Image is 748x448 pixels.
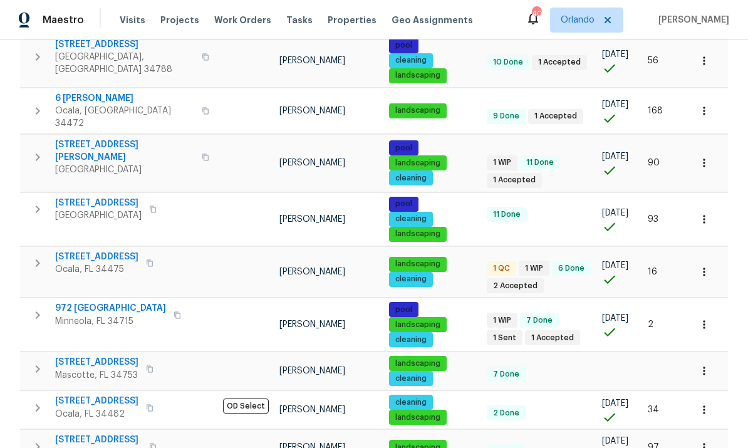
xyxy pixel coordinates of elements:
span: 34 [648,405,659,414]
div: 40 [532,8,541,20]
span: cleaning [390,55,432,66]
span: 9 Done [488,111,524,122]
span: [GEOGRAPHIC_DATA], [GEOGRAPHIC_DATA] 34788 [55,51,194,76]
span: landscaping [390,158,445,169]
span: [STREET_ADDRESS] [55,434,142,446]
span: Ocala, FL 34482 [55,408,138,420]
span: Ocala, [GEOGRAPHIC_DATA] 34472 [55,105,194,130]
span: 1 QC [488,263,515,274]
span: [PERSON_NAME] [279,107,345,115]
span: Minneola, FL 34715 [55,315,166,328]
span: Properties [328,14,377,26]
span: [STREET_ADDRESS] [55,251,138,263]
span: landscaping [390,105,445,116]
span: [DATE] [602,314,628,323]
span: 1 Accepted [529,111,582,122]
span: Maestro [43,14,84,26]
span: landscaping [390,70,445,81]
span: Work Orders [214,14,271,26]
span: landscaping [390,229,445,239]
span: cleaning [390,373,432,384]
span: 1 WIP [520,263,548,274]
span: 7 Done [488,369,524,380]
span: 93 [648,215,658,224]
span: [STREET_ADDRESS] [55,356,138,368]
span: 2 Done [488,408,524,419]
span: OD Select [223,399,269,414]
span: 90 [648,159,660,167]
span: 168 [648,107,663,115]
span: landscaping [390,259,445,269]
span: [PERSON_NAME] [279,159,345,167]
span: pool [390,143,417,154]
span: cleaning [390,214,432,224]
span: [STREET_ADDRESS] [55,197,142,209]
span: pool [390,305,417,315]
span: cleaning [390,173,432,184]
span: [DATE] [602,209,628,217]
span: Projects [160,14,199,26]
span: [DATE] [602,399,628,408]
span: 6 Done [553,263,590,274]
span: [DATE] [602,100,628,109]
span: [GEOGRAPHIC_DATA] [55,209,142,222]
span: Mascotte, FL 34753 [55,369,138,382]
span: [PERSON_NAME] [279,405,345,414]
span: cleaning [390,335,432,345]
span: [PERSON_NAME] [653,14,729,26]
span: 10 Done [488,57,528,68]
span: [PERSON_NAME] [279,268,345,276]
span: [STREET_ADDRESS][PERSON_NAME] [55,138,194,164]
span: cleaning [390,274,432,284]
span: [DATE] [602,152,628,161]
span: 6 [PERSON_NAME] [55,92,194,105]
span: Ocala, FL 34475 [55,263,138,276]
span: 2 [648,320,653,329]
span: 1 Accepted [488,175,541,185]
span: 11 Done [488,209,526,220]
span: [DATE] [602,437,628,445]
span: landscaping [390,320,445,330]
span: 1 WIP [488,315,516,326]
span: Tasks [286,16,313,24]
span: [STREET_ADDRESS] [55,395,138,407]
span: cleaning [390,397,432,408]
span: [PERSON_NAME] [279,367,345,375]
span: [DATE] [602,50,628,59]
span: landscaping [390,412,445,423]
span: 972 [GEOGRAPHIC_DATA] [55,302,166,315]
span: 56 [648,56,658,65]
span: [PERSON_NAME] [279,56,345,65]
span: 2 Accepted [488,281,543,291]
span: [STREET_ADDRESS] [55,38,194,51]
span: landscaping [390,358,445,369]
span: 11 Done [521,157,559,168]
span: [PERSON_NAME] [279,320,345,329]
span: 1 Accepted [533,57,586,68]
span: Visits [120,14,145,26]
span: 1 Accepted [526,333,579,343]
span: pool [390,40,417,51]
span: 1 WIP [488,157,516,168]
span: Geo Assignments [392,14,473,26]
span: [PERSON_NAME] [279,215,345,224]
span: 16 [648,268,657,276]
span: 1 Sent [488,333,521,343]
span: [GEOGRAPHIC_DATA] [55,164,194,176]
span: 7 Done [521,315,558,326]
span: pool [390,199,417,209]
span: Orlando [561,14,595,26]
span: [DATE] [602,261,628,270]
